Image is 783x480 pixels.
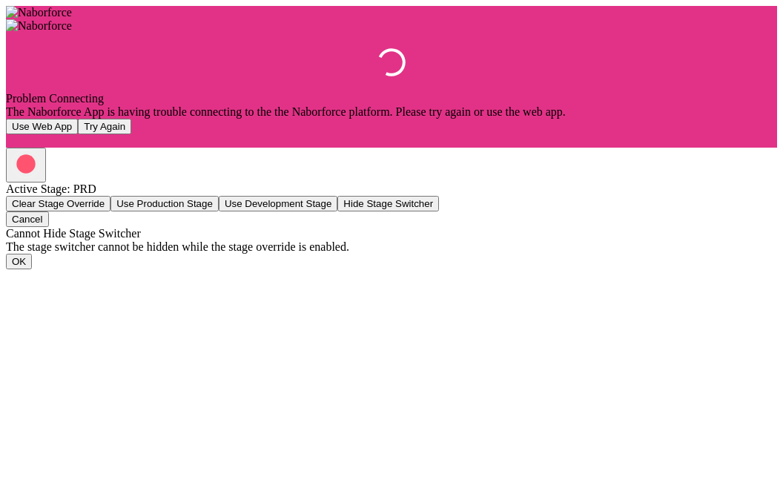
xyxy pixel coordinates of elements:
button: Use Production Stage [110,196,219,211]
img: Naborforce [6,19,72,33]
div: The stage switcher cannot be hidden while the stage override is enabled. [6,240,777,254]
button: Use Development Stage [219,196,337,211]
button: Cancel [6,211,49,227]
div: The Naborforce App is having trouble connecting to the the Naborforce platform. Please try again ... [6,105,777,119]
button: Use Web App [6,119,78,134]
button: Try Again [78,119,131,134]
button: Clear Stage Override [6,196,110,211]
img: Naborforce [6,6,72,19]
button: OK [6,254,32,269]
div: Active Stage: PRD [6,183,777,196]
div: Problem Connecting [6,92,777,105]
div: Cannot Hide Stage Switcher [6,227,777,240]
button: Hide Stage Switcher [337,196,439,211]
